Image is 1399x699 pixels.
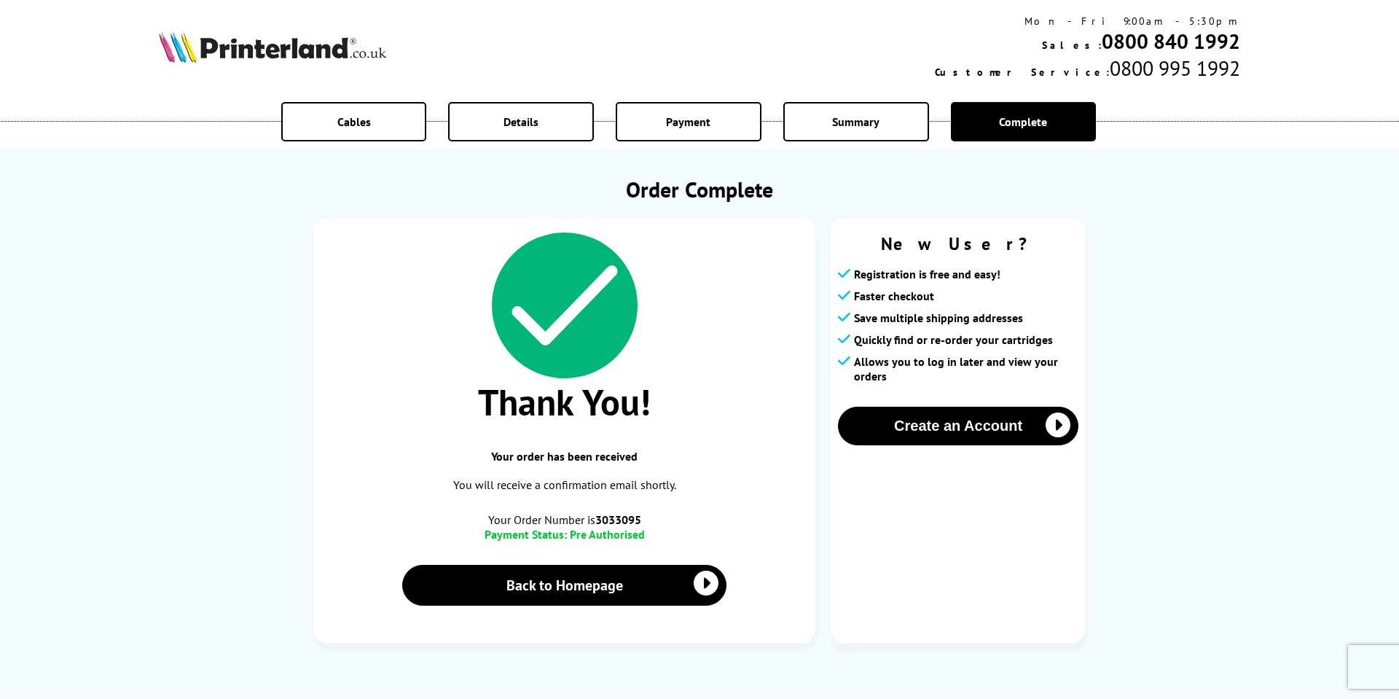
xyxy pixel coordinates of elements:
span: Allows you to log in later and view your orders [854,354,1078,383]
span: Pre Authorised [570,527,645,542]
span: Payment [666,114,710,129]
span: Save multiple shipping addresses [854,311,1023,325]
b: 3033095 [595,512,641,527]
span: Summary [832,114,879,129]
span: New User? [838,233,1078,255]
a: Back to Homepage [402,565,726,606]
span: Customer Service: [935,66,1110,79]
p: You will receive a confirmation email shortly. [328,475,801,495]
h1: Order Complete [313,175,1086,203]
div: Mon - Fri 9:00am - 5:30pm [935,15,1240,28]
span: 0800 995 1992 [1110,55,1240,82]
span: Your order has been received [328,449,801,464]
span: Faster checkout [854,289,934,303]
span: Thank You! [328,378,801,426]
span: Cables [337,114,371,129]
span: Complete [999,114,1047,129]
img: Printerland Logo [159,31,386,63]
span: Quickly find or re-order your cartridges [854,332,1053,347]
span: Details [503,114,538,129]
span: Sales: [1042,39,1102,52]
button: Create an Account [838,407,1078,445]
span: Payment Status: [485,527,567,542]
span: Your Order Number is [328,512,801,527]
span: Registration is free and easy! [854,267,1000,281]
a: 0800 840 1992 [1102,28,1240,55]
